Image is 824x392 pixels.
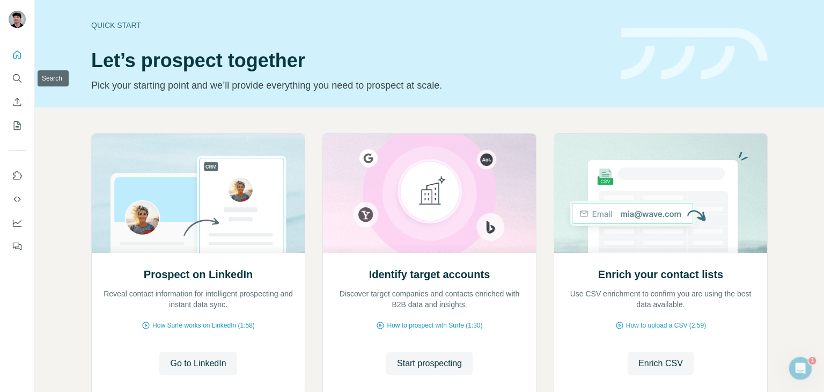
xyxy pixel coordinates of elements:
[598,267,723,282] h2: Enrich your contact lists
[334,288,525,310] p: Discover target companies and contacts enriched with B2B data and insights.
[369,267,490,282] h2: Identify target accounts
[9,237,26,256] button: Feedback
[397,357,462,370] span: Start prospecting
[322,134,536,253] img: Identify target accounts
[9,11,26,28] img: Avatar
[91,134,305,253] img: Prospect on LinkedIn
[159,352,237,375] button: Go to LinkedIn
[810,355,818,364] span: 1
[386,352,473,375] button: Start prospecting
[152,321,255,330] span: How Surfe works on LinkedIn (1:58)
[638,357,683,370] span: Enrich CSV
[628,352,694,375] button: Enrich CSV
[788,355,813,381] iframe: Intercom live chat
[9,190,26,209] button: Use Surfe API
[91,78,608,93] p: Pick your starting point and we’ll provide everything you need to prospect at scale.
[102,288,294,310] p: Reveal contact information for intelligent prospecting and instant data sync.
[621,28,768,80] img: banner
[144,267,253,282] h2: Prospect on LinkedIn
[626,321,706,330] span: How to upload a CSV (2:59)
[9,92,26,112] button: Enrich CSV
[170,357,226,370] span: Go to LinkedIn
[387,321,482,330] span: How to prospect with Surfe (1:30)
[9,166,26,185] button: Use Surfe on LinkedIn
[9,69,26,88] button: Search
[91,20,608,31] div: Quick start
[9,213,26,233] button: Dashboard
[565,288,756,310] p: Use CSV enrichment to confirm you are using the best data available.
[91,50,608,71] h1: Let’s prospect together
[9,116,26,135] button: My lists
[9,45,26,64] button: Quick start
[554,134,768,253] img: Enrich your contact lists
